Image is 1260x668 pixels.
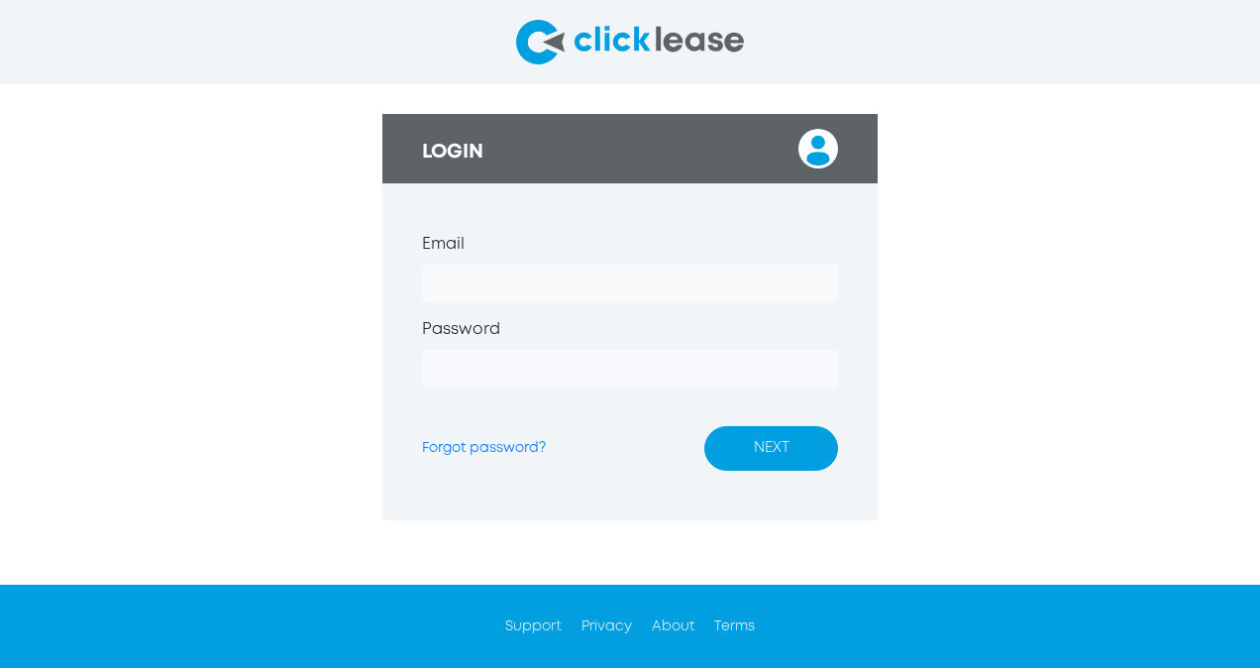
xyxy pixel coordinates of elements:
[422,141,483,165] h3: LOGIN
[652,620,694,632] a: About
[798,129,838,168] img: login_user.svg
[581,620,632,632] a: Privacy
[422,233,465,257] label: Email
[516,20,744,64] img: click-lease-logo-svg.svg
[422,442,546,454] a: Forgot password?
[714,620,755,632] a: Terms
[422,318,500,342] label: Password
[704,426,838,471] button: NEXT
[505,620,562,632] a: Support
